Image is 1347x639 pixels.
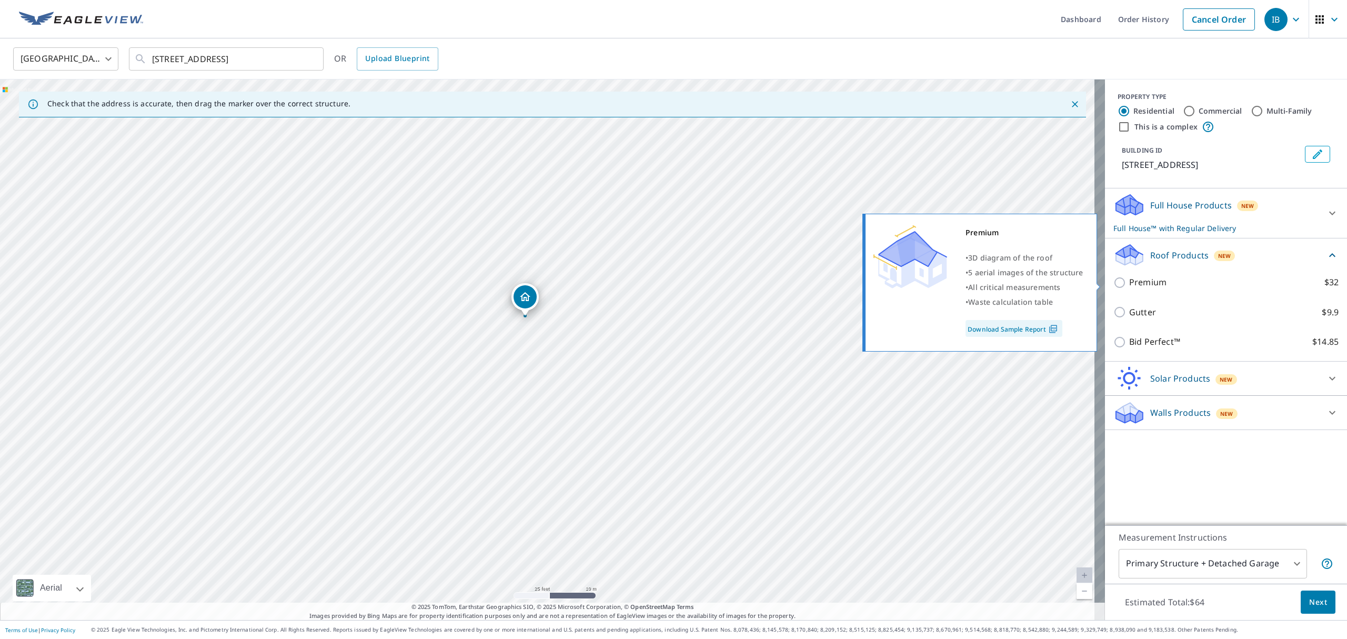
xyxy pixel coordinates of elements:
[1129,306,1156,319] p: Gutter
[1119,531,1333,544] p: Measurement Instructions
[1122,158,1301,171] p: [STREET_ADDRESS]
[968,267,1083,277] span: 5 aerial images of the structure
[152,44,302,74] input: Search by address or latitude-longitude
[1305,146,1330,163] button: Edit building 1
[1183,8,1255,31] a: Cancel Order
[1077,583,1092,599] a: Current Level 20, Zoom Out
[1113,243,1339,267] div: Roof ProductsNew
[1301,591,1335,614] button: Next
[1134,122,1198,132] label: This is a complex
[1312,335,1339,348] p: $14.85
[1113,193,1339,234] div: Full House ProductsNewFull House™ with Regular Delivery
[1118,92,1334,102] div: PROPERTY TYPE
[1150,249,1209,262] p: Roof Products
[334,47,438,71] div: OR
[5,626,38,634] a: Terms of Use
[630,603,675,611] a: OpenStreetMap
[1220,375,1233,384] span: New
[1046,324,1060,334] img: Pdf Icon
[1150,199,1232,212] p: Full House Products
[966,295,1083,309] div: •
[968,297,1053,307] span: Waste calculation table
[1150,406,1211,419] p: Walls Products
[1133,106,1174,116] label: Residential
[5,627,75,633] p: |
[968,253,1052,263] span: 3D diagram of the roof
[19,12,143,27] img: EV Logo
[41,626,75,634] a: Privacy Policy
[1113,366,1339,391] div: Solar ProductsNew
[1322,306,1339,319] p: $9.9
[511,283,539,316] div: Dropped pin, building 1, Residential property, 4119 Ansar Ln Indianapolis, IN 46254
[1220,410,1233,418] span: New
[411,603,694,612] span: © 2025 TomTom, Earthstar Geographics SIO, © 2025 Microsoft Corporation, ©
[13,575,91,601] div: Aerial
[1321,557,1333,570] span: Your report will include the primary structure and a detached garage if one exists.
[1266,106,1312,116] label: Multi-Family
[1150,372,1210,385] p: Solar Products
[1122,146,1162,155] p: BUILDING ID
[1241,202,1254,210] span: New
[37,575,65,601] div: Aerial
[1129,276,1167,289] p: Premium
[1119,549,1307,578] div: Primary Structure + Detached Garage
[1077,567,1092,583] a: Current Level 20, Zoom In Disabled
[873,225,947,288] img: Premium
[677,603,694,611] a: Terms
[1129,335,1180,348] p: Bid Perfect™
[365,52,429,65] span: Upload Blueprint
[966,225,1083,240] div: Premium
[1113,223,1320,234] p: Full House™ with Regular Delivery
[966,251,1083,265] div: •
[966,280,1083,295] div: •
[966,265,1083,280] div: •
[1199,106,1242,116] label: Commercial
[966,320,1062,337] a: Download Sample Report
[1068,97,1082,111] button: Close
[1113,400,1339,425] div: Walls ProductsNew
[1324,276,1339,289] p: $32
[968,282,1060,292] span: All critical measurements
[357,47,438,71] a: Upload Blueprint
[1309,596,1327,609] span: Next
[1218,252,1231,260] span: New
[13,44,118,74] div: [GEOGRAPHIC_DATA]
[91,626,1342,634] p: © 2025 Eagle View Technologies, Inc. and Pictometry International Corp. All Rights Reserved. Repo...
[1264,8,1288,31] div: IB
[1117,591,1213,614] p: Estimated Total: $64
[47,99,350,108] p: Check that the address is accurate, then drag the marker over the correct structure.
